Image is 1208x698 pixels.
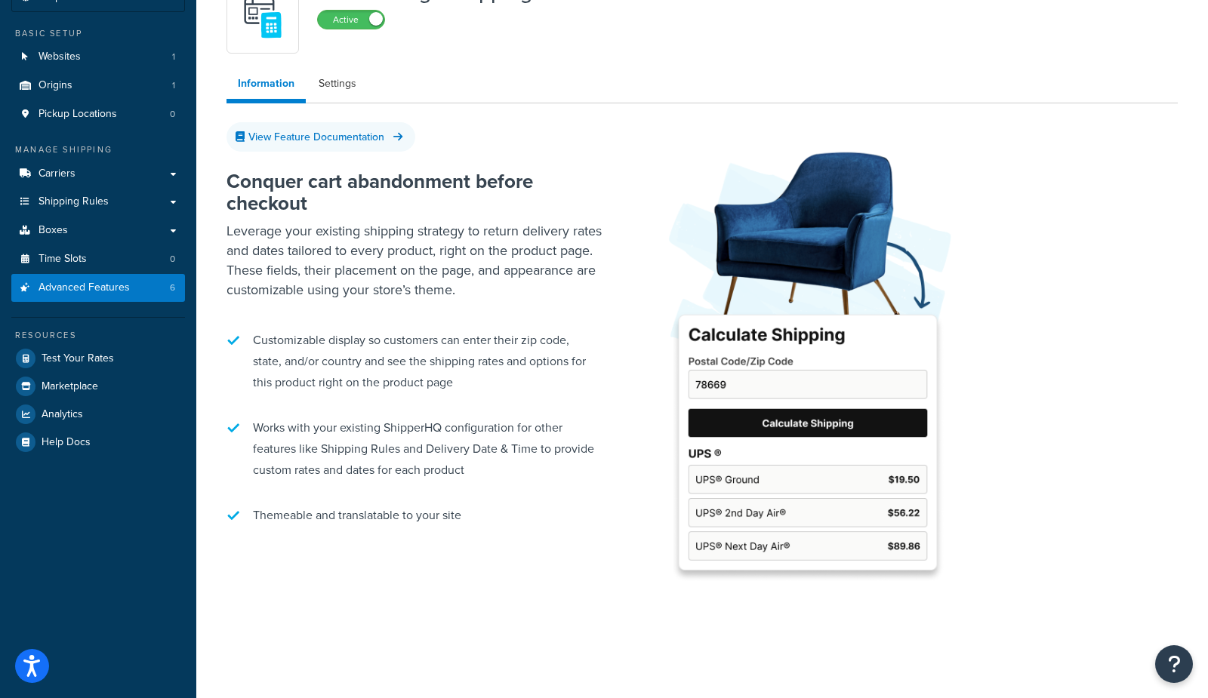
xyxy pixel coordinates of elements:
[11,72,185,100] a: Origins1
[42,352,114,365] span: Test Your Rates
[226,497,604,533] li: Themeable and translatable to your site
[11,100,185,128] li: Pickup Locations
[11,72,185,100] li: Origins
[39,79,72,92] span: Origins
[170,108,175,121] span: 0
[39,195,109,208] span: Shipping Rules
[11,43,185,71] li: Websites
[39,253,87,266] span: Time Slots
[11,245,185,273] li: Time Slots
[39,51,81,63] span: Websites
[42,380,98,393] span: Marketplace
[39,168,75,180] span: Carriers
[11,27,185,40] div: Basic Setup
[11,429,185,456] a: Help Docs
[11,245,185,273] a: Time Slots0
[172,51,175,63] span: 1
[11,329,185,342] div: Resources
[11,188,185,216] a: Shipping Rules
[39,224,68,237] span: Boxes
[170,281,175,294] span: 6
[39,108,117,121] span: Pickup Locations
[11,274,185,302] a: Advanced Features6
[226,221,604,300] p: Leverage your existing shipping strategy to return delivery rates and dates tailored to every pro...
[226,122,415,152] a: View Feature Documentation
[226,69,306,103] a: Information
[307,69,368,99] a: Settings
[11,217,185,244] a: Boxes
[11,373,185,400] a: Marketplace
[226,171,604,214] h2: Conquer cart abandonment before checkout
[11,160,185,188] a: Carriers
[39,281,130,294] span: Advanced Features
[42,408,83,421] span: Analytics
[11,401,185,428] a: Analytics
[172,79,175,92] span: 1
[11,274,185,302] li: Advanced Features
[226,322,604,401] li: Customizable display so customers can enter their zip code, state, and/or country and see the shi...
[11,43,185,71] a: Websites1
[226,410,604,488] li: Works with your existing ShipperHQ configuration for other features like Shipping Rules and Deliv...
[170,253,175,266] span: 0
[11,100,185,128] a: Pickup Locations0
[1155,645,1193,683] button: Open Resource Center
[42,436,91,449] span: Help Docs
[11,345,185,372] a: Test Your Rates
[11,143,185,156] div: Manage Shipping
[318,11,384,29] label: Active
[649,125,966,592] img: Product Page Shipping Calculator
